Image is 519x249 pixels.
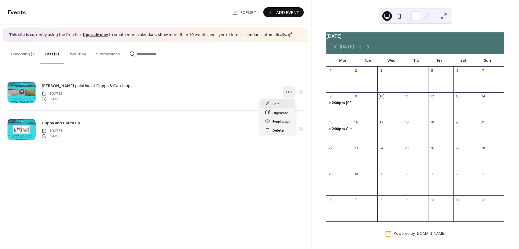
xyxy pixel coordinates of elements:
[379,172,384,176] div: 1
[346,126,380,132] div: Cuppa and Catch up
[6,42,40,64] button: Upcoming (1)
[328,146,333,150] div: 22
[91,42,125,64] button: Submissions
[328,68,333,73] div: 1
[455,120,460,124] div: 20
[430,172,434,176] div: 3
[403,54,428,67] div: Thu
[405,120,409,124] div: 18
[328,197,333,202] div: 6
[481,120,485,124] div: 21
[455,146,460,150] div: 27
[42,91,62,96] span: [DATE]
[405,197,409,202] div: 9
[405,172,409,176] div: 2
[8,7,26,18] span: Events
[354,120,358,124] div: 16
[481,94,485,99] div: 14
[42,83,130,89] span: [PERSON_NAME] painting at Cuppa & Catch up
[227,7,261,17] a: Export
[379,146,384,150] div: 24
[455,68,460,73] div: 6
[272,118,290,125] span: Event page
[427,54,451,67] div: Fri
[346,100,424,106] div: [PERSON_NAME] painting at Cuppa & Catch up
[263,7,304,17] button: Add Event
[354,68,358,73] div: 2
[42,82,130,89] a: [PERSON_NAME] painting at Cuppa & Catch up
[331,54,355,67] div: Mon
[40,42,64,64] button: Past (2)
[394,231,445,236] div: Powered by
[379,120,384,124] div: 17
[326,32,504,40] div: [DATE]
[42,120,80,126] a: Cuppa and Catch up
[430,120,434,124] div: 19
[64,42,91,64] button: Recurring
[328,94,333,99] div: 8
[481,146,485,150] div: 28
[83,31,108,39] a: Upgrade now
[416,231,445,236] a: [DOMAIN_NAME]
[481,68,485,73] div: 7
[42,120,80,126] span: Cuppa and Catch up
[42,128,62,133] span: [DATE]
[354,172,358,176] div: 30
[430,94,434,99] div: 12
[430,146,434,150] div: 26
[272,110,288,116] span: Duplicate
[276,9,299,16] span: Add Event
[42,97,62,102] span: 14:00
[354,197,358,202] div: 7
[332,100,346,106] span: 2:00pm
[328,172,333,176] div: 29
[272,101,279,107] span: Edit
[332,126,346,132] span: 2:00pm
[481,197,485,202] div: 12
[481,172,485,176] div: 5
[405,94,409,99] div: 11
[379,68,384,73] div: 3
[9,32,292,38] span: This site is currently using the free tier. to create more calendars, show more than 10 events an...
[455,172,460,176] div: 4
[355,54,380,67] div: Tue
[328,120,333,124] div: 15
[475,54,499,67] div: Sun
[272,127,284,133] span: Delete
[379,54,403,67] div: Wed
[354,94,358,99] div: 9
[240,9,256,16] span: Export
[379,197,384,202] div: 8
[405,68,409,73] div: 4
[405,146,409,150] div: 25
[455,94,460,99] div: 13
[430,197,434,202] div: 10
[42,134,62,139] span: 14:00
[451,54,476,67] div: Sat
[326,126,352,132] div: Cuppa and Catch up
[354,146,358,150] div: 23
[455,197,460,202] div: 11
[430,68,434,73] div: 5
[326,100,352,106] div: Lewis Chessmen painting at Cuppa & Catch up
[379,94,384,99] div: 10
